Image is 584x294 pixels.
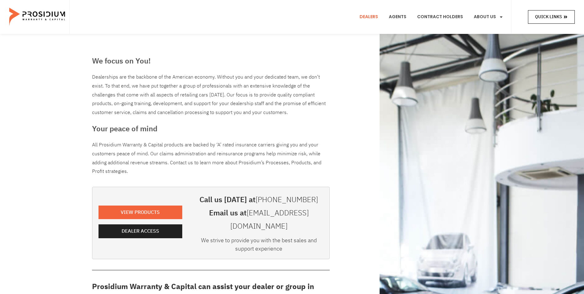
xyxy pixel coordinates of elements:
[92,123,330,134] h3: Your peace of mind
[92,141,330,176] p: All Prosidium Warranty & Capital products are backed by ‘A’ rated insurance carriers giving you a...
[195,193,323,206] h3: Call us [DATE] at
[92,73,330,117] div: Dealerships are the backbone of the American economy. Without you and your dedicated team, we don...
[119,1,138,5] span: Last Name
[528,10,575,23] a: Quick Links
[355,6,508,28] nav: Menu
[92,55,330,67] h3: We focus on You!
[230,207,309,232] a: [EMAIL_ADDRESS][DOMAIN_NAME]
[99,224,182,238] a: Dealer Access
[121,208,160,217] span: View Products
[99,206,182,219] a: View Products
[195,206,323,233] h3: Email us at
[122,227,159,236] span: Dealer Access
[256,194,318,205] a: [PHONE_NUMBER]
[469,6,508,28] a: About Us
[535,13,562,21] span: Quick Links
[413,6,468,28] a: Contract Holders
[355,6,383,28] a: Dealers
[195,236,323,256] div: We strive to provide you with the best sales and support experience
[384,6,411,28] a: Agents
